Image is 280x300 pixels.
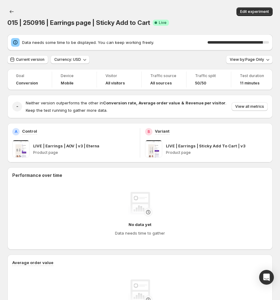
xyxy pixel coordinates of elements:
span: Current version [16,57,44,62]
img: No data yet [128,192,152,216]
p: Product page [33,150,135,155]
strong: Average order value [139,100,180,105]
a: Traffic sourceAll sources [150,73,178,86]
h3: Average order value [12,259,53,266]
h2: A [15,129,17,134]
a: DeviceMobile [61,73,88,86]
button: View by:Page Only [226,55,273,64]
a: Test duration11 minutes [240,73,264,86]
span: 015 | 250916 | Earrings page | Sticky Add to Cart [7,19,150,26]
strong: Conversion rate [103,100,136,105]
p: LIVE | Earrings | Sticky Add To Cart | v3 [166,143,245,149]
img: LIVE | Earrings | AOV | v3 | Eterna [12,140,29,158]
h4: Data needs time to gather [115,230,165,236]
h4: All visitors [105,81,125,86]
span: Goal [16,73,43,78]
p: LIVE | Earrings | AOV | v3 | Eterna [33,143,99,149]
button: Currency: USD [51,55,90,64]
h2: B [148,129,150,134]
span: 11 minutes [240,81,259,86]
strong: Revenue per visitor [186,100,225,105]
h4: Mobile [61,81,74,86]
span: Currency: USD [54,57,81,62]
span: Edit experiment [240,9,269,14]
strong: & [181,100,184,105]
span: View all metrics [235,104,264,109]
strong: , [136,100,137,105]
span: Live [159,20,167,25]
button: Back [7,7,16,16]
h2: Performance over time [12,172,268,178]
button: View all metrics [232,102,268,111]
h4: All sources [150,81,172,86]
span: Keep the test running to gather more data. [26,108,107,113]
h4: No data yet [128,221,152,228]
span: Traffic split [195,73,222,78]
span: Test duration [240,73,264,78]
span: Neither version outperforms the other in . [26,100,226,105]
button: Edit experiment [236,7,273,16]
span: Visitor [105,73,133,78]
span: Conversion [16,81,38,86]
h2: - [16,103,18,110]
span: Data needs some time to be displayed. You can keep working freely. [22,39,208,45]
img: LIVE | Earrings | Sticky Add To Cart | v3 [145,140,162,158]
p: Variant [155,128,170,134]
p: Product page [166,150,268,155]
span: Traffic source [150,73,178,78]
span: 50/50 [195,81,206,86]
div: Open Intercom Messenger [259,270,274,285]
a: Traffic split50/50 [195,73,222,86]
a: VisitorAll visitors [105,73,133,86]
a: GoalConversion [16,73,43,86]
span: View by: Page Only [230,57,264,62]
p: Control [22,128,37,134]
span: Device [61,73,88,78]
button: Current version [7,55,48,64]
